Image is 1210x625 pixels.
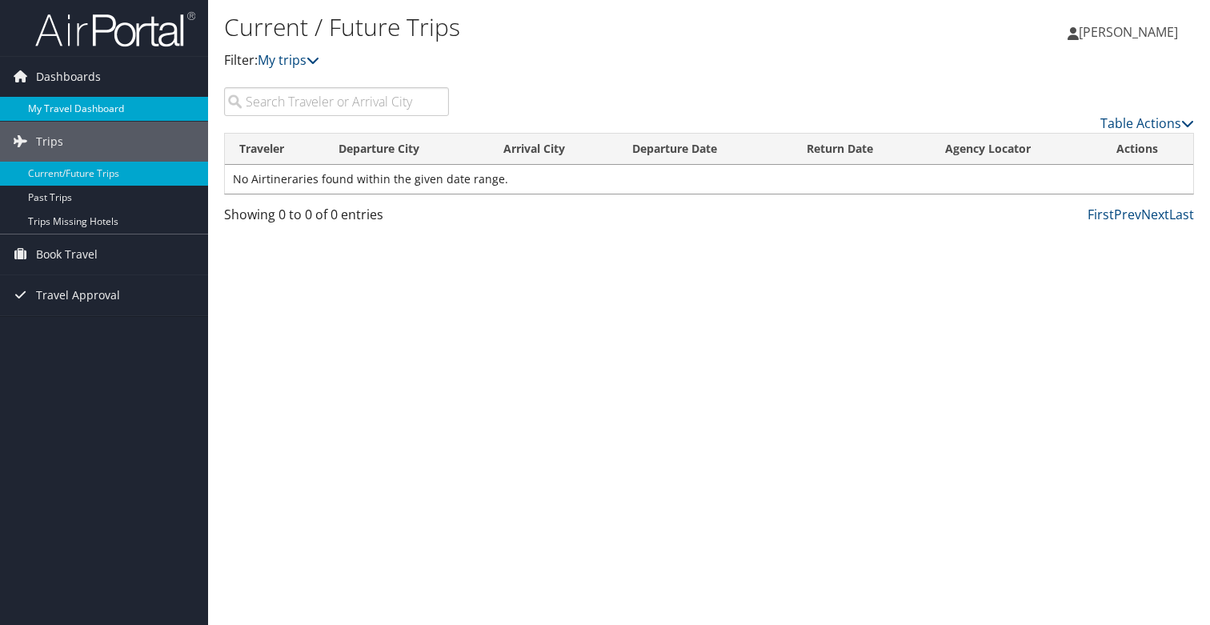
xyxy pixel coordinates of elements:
[36,275,120,315] span: Travel Approval
[1068,8,1194,56] a: [PERSON_NAME]
[931,134,1102,165] th: Agency Locator: activate to sort column ascending
[1102,134,1193,165] th: Actions
[1114,206,1141,223] a: Prev
[1079,23,1178,41] span: [PERSON_NAME]
[489,134,618,165] th: Arrival City: activate to sort column ascending
[225,134,324,165] th: Traveler: activate to sort column ascending
[324,134,489,165] th: Departure City: activate to sort column ascending
[1141,206,1169,223] a: Next
[1169,206,1194,223] a: Last
[792,134,931,165] th: Return Date: activate to sort column ascending
[618,134,791,165] th: Departure Date: activate to sort column descending
[1100,114,1194,132] a: Table Actions
[36,234,98,274] span: Book Travel
[224,10,871,44] h1: Current / Future Trips
[258,51,319,69] a: My trips
[224,50,871,71] p: Filter:
[224,87,449,116] input: Search Traveler or Arrival City
[224,205,449,232] div: Showing 0 to 0 of 0 entries
[35,10,195,48] img: airportal-logo.png
[36,57,101,97] span: Dashboards
[225,165,1193,194] td: No Airtineraries found within the given date range.
[1088,206,1114,223] a: First
[36,122,63,162] span: Trips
